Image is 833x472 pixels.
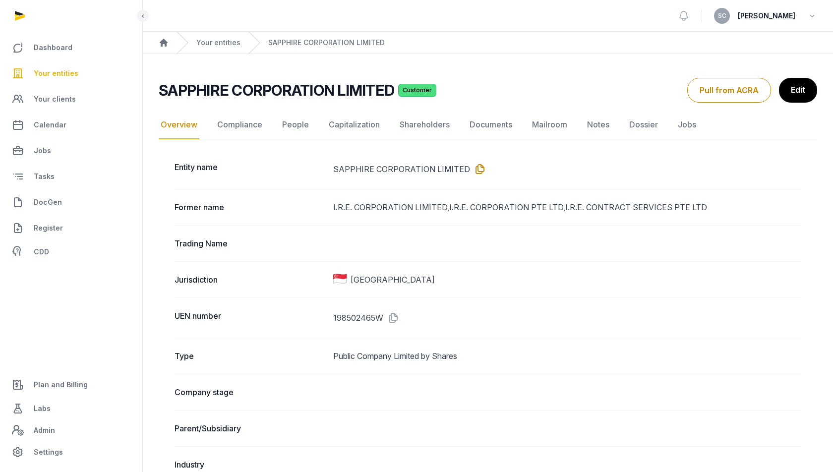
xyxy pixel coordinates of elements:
[175,237,325,249] dt: Trading Name
[159,111,199,139] a: Overview
[468,111,514,139] a: Documents
[676,111,698,139] a: Jobs
[34,171,55,182] span: Tasks
[159,81,394,99] h2: SAPPHIRE CORPORATION LIMITED
[333,161,801,177] dd: SAPPHIRE CORPORATION LIMITED
[34,403,51,414] span: Labs
[327,111,382,139] a: Capitalization
[8,373,134,397] a: Plan and Billing
[8,165,134,188] a: Tasks
[714,8,730,24] button: SC
[333,201,801,213] dd: I.R.E. CORPORATION LIMITED,I.R.E. CORPORATION PTE LTD,I.R.E. CONTRACT SERVICES PTE LTD
[738,10,795,22] span: [PERSON_NAME]
[143,32,833,54] nav: Breadcrumb
[585,111,611,139] a: Notes
[8,61,134,85] a: Your entities
[159,111,817,139] nav: Tabs
[8,36,134,59] a: Dashboard
[8,440,134,464] a: Settings
[280,111,311,139] a: People
[175,386,325,398] dt: Company stage
[8,397,134,420] a: Labs
[8,139,134,163] a: Jobs
[34,145,51,157] span: Jobs
[398,84,436,97] span: Customer
[175,459,325,471] dt: Industry
[34,446,63,458] span: Settings
[8,216,134,240] a: Register
[8,420,134,440] a: Admin
[34,424,55,436] span: Admin
[175,161,325,177] dt: Entity name
[333,310,801,326] dd: 198502465W
[627,111,660,139] a: Dossier
[34,379,88,391] span: Plan and Billing
[34,42,72,54] span: Dashboard
[687,78,771,103] button: Pull from ACRA
[268,38,385,48] a: SAPPHIRE CORPORATION LIMITED
[8,190,134,214] a: DocGen
[34,93,76,105] span: Your clients
[34,119,66,131] span: Calendar
[718,13,726,19] span: SC
[196,38,240,48] a: Your entities
[8,87,134,111] a: Your clients
[34,222,63,234] span: Register
[8,242,134,262] a: CDD
[175,310,325,326] dt: UEN number
[34,196,62,208] span: DocGen
[398,111,452,139] a: Shareholders
[333,350,801,362] dd: Public Company Limited by Shares
[34,67,78,79] span: Your entities
[175,274,325,286] dt: Jurisdiction
[215,111,264,139] a: Compliance
[8,113,134,137] a: Calendar
[175,201,325,213] dt: Former name
[530,111,569,139] a: Mailroom
[175,422,325,434] dt: Parent/Subsidiary
[351,274,435,286] span: [GEOGRAPHIC_DATA]
[175,350,325,362] dt: Type
[779,78,817,103] a: Edit
[34,246,49,258] span: CDD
